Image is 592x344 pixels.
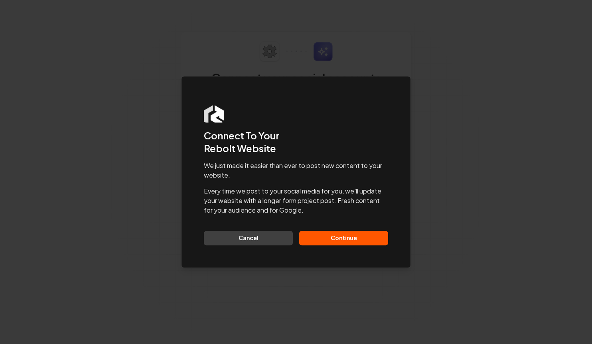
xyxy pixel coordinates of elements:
[204,231,293,245] button: Cancel
[204,105,224,123] img: Rebolt Logo
[204,161,388,180] p: We just made it easier than ever to post new content to your website.
[204,129,388,154] h2: Connect To Your Rebolt Website
[204,186,388,215] p: Every time we post to your social media for you, we'll update your website with a longer form pro...
[299,231,388,245] button: Continue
